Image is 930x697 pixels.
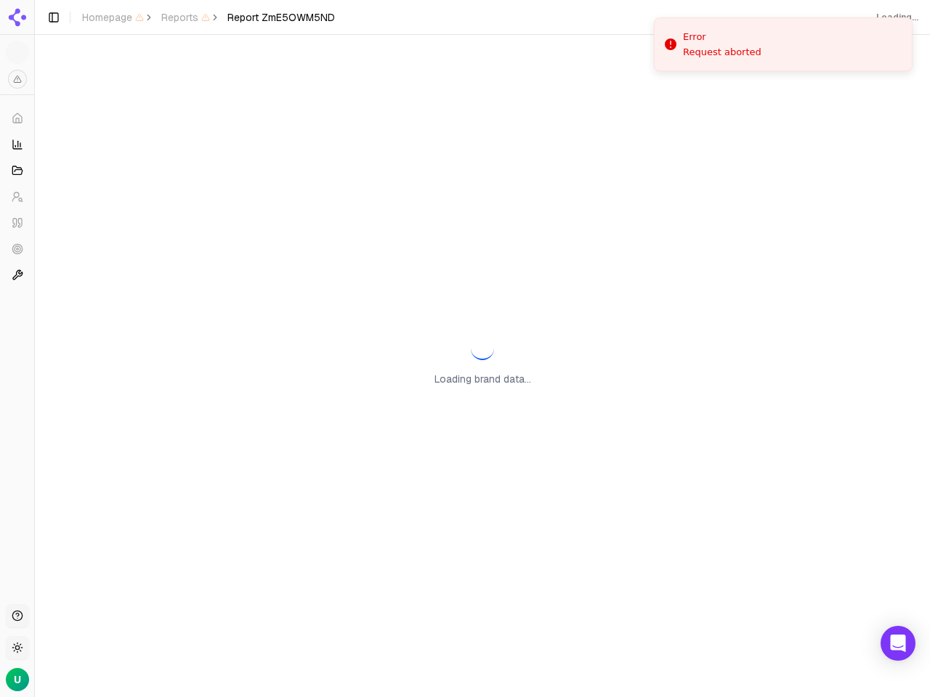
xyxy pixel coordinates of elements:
[683,30,761,44] div: Error
[881,626,915,661] div: Open Intercom Messenger
[434,372,531,386] p: Loading brand data...
[82,10,144,25] span: Homepage
[161,10,210,25] span: Reports
[82,10,335,25] nav: breadcrumb
[227,10,335,25] span: Report ZmE5OWM5ND
[876,12,918,23] div: Loading...
[14,672,21,687] span: U
[683,46,761,59] div: Request aborted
